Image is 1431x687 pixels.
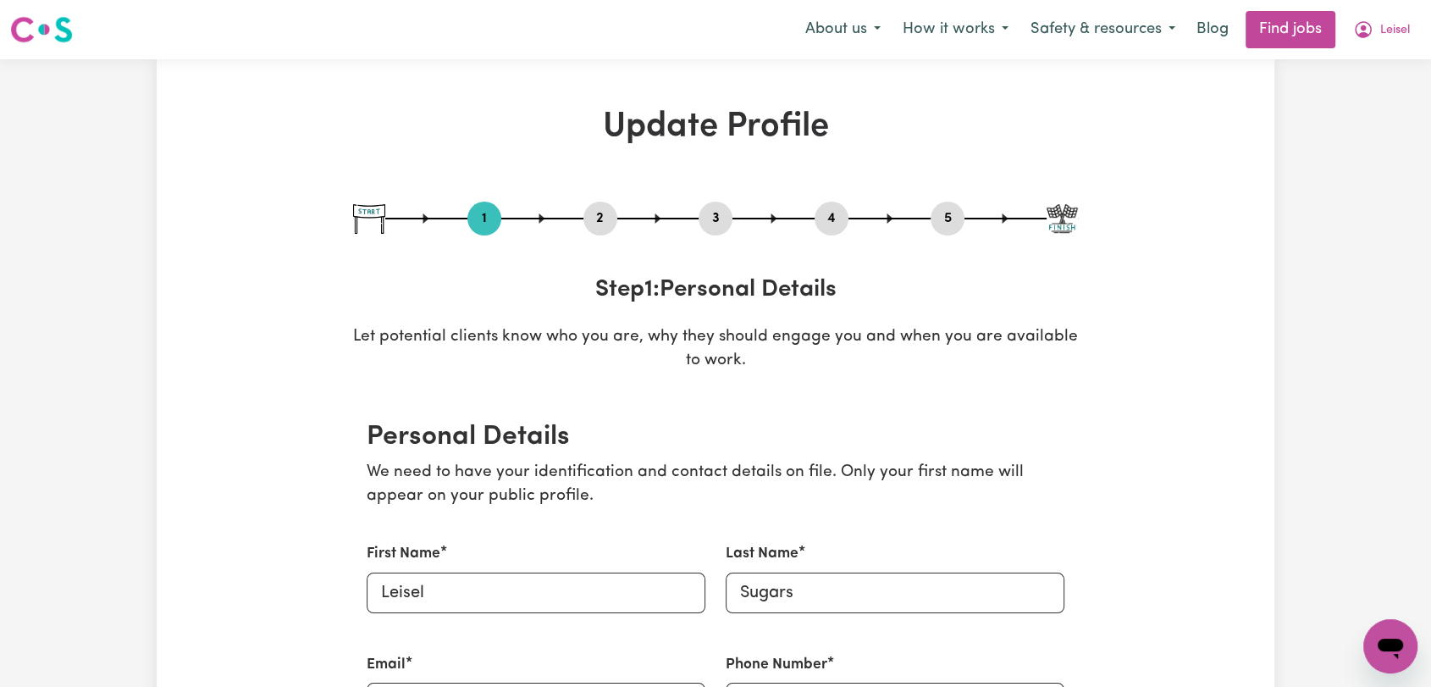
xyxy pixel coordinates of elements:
label: Email [367,654,406,676]
h1: Update Profile [353,107,1078,147]
h3: Step 1 : Personal Details [353,276,1078,305]
iframe: Button to launch messaging window [1363,619,1417,673]
button: Go to step 4 [815,208,848,230]
p: Let potential clients know who you are, why they should engage you and when you are available to ... [353,325,1078,374]
button: Go to step 3 [699,208,732,230]
img: Careseekers logo [10,14,73,45]
button: How it works [892,12,1019,47]
button: Safety & resources [1019,12,1186,47]
button: Go to step 2 [583,208,617,230]
label: First Name [367,543,440,565]
label: Last Name [726,543,798,565]
a: Careseekers logo [10,10,73,49]
label: Phone Number [726,654,827,676]
button: Go to step 1 [467,208,501,230]
span: Leisel [1380,21,1410,40]
h2: Personal Details [367,421,1064,453]
a: Blog [1186,11,1239,48]
a: Find jobs [1246,11,1335,48]
button: About us [794,12,892,47]
p: We need to have your identification and contact details on file. Only your first name will appear... [367,461,1064,510]
button: My Account [1342,12,1421,47]
button: Go to step 5 [931,208,964,230]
